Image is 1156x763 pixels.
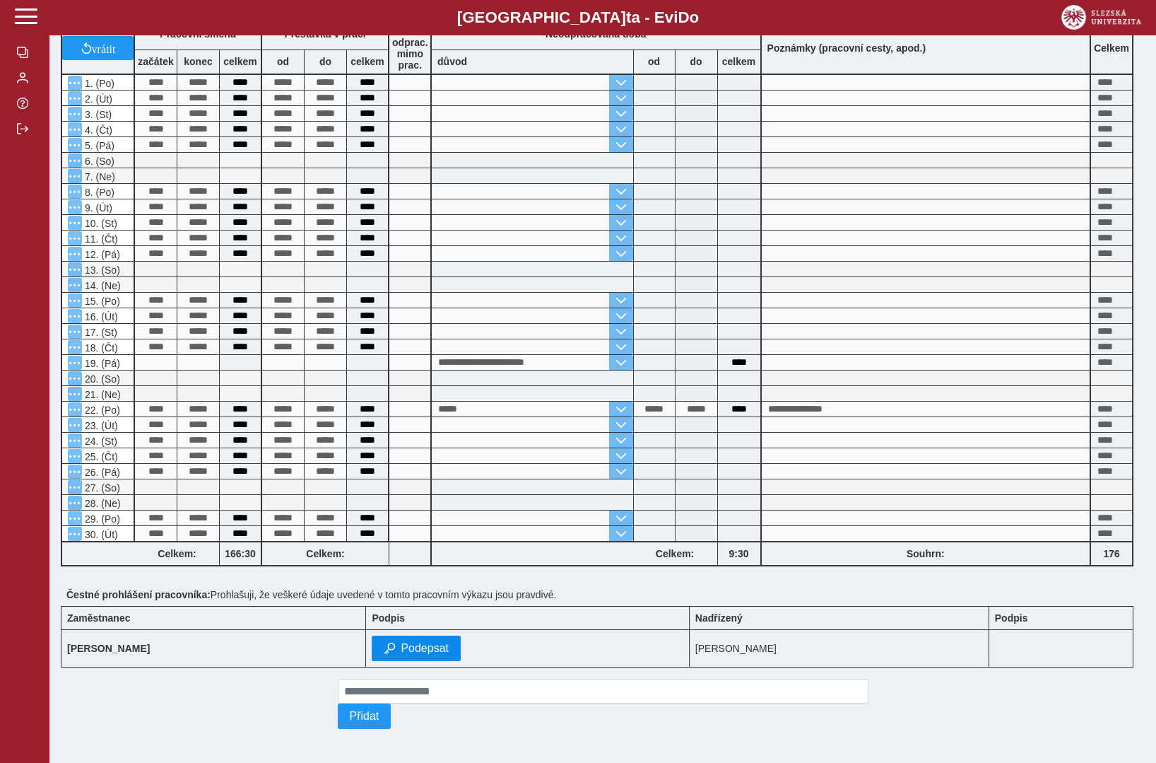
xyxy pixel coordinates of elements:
[633,548,717,559] b: Celkem:
[177,56,219,67] b: konec
[1094,42,1129,54] b: Celkem
[626,8,631,26] span: t
[678,8,689,26] span: D
[718,56,760,67] b: celkem
[634,56,675,67] b: od
[347,56,388,67] b: celkem
[82,529,118,540] span: 30. (Út)
[82,109,112,120] span: 3. (St)
[82,311,118,322] span: 16. (Út)
[82,327,117,338] span: 17. (St)
[82,373,120,385] span: 20. (So)
[262,548,389,559] b: Celkem:
[68,340,82,354] button: Menu
[82,342,118,354] span: 18. (Čt)
[68,309,82,323] button: Menu
[68,480,82,494] button: Menu
[82,420,118,431] span: 23. (Út)
[68,496,82,510] button: Menu
[82,280,121,291] span: 14. (Ne)
[82,233,118,245] span: 11. (Čt)
[92,42,116,54] span: vrátit
[68,138,82,152] button: Menu
[220,56,261,67] b: celkem
[1061,5,1141,30] img: logo_web_su.png
[68,293,82,308] button: Menu
[689,630,989,668] td: [PERSON_NAME]
[68,527,82,541] button: Menu
[68,91,82,105] button: Menu
[68,278,82,292] button: Menu
[220,548,261,559] b: 166:30
[68,247,82,261] button: Menu
[82,264,120,276] span: 13. (So)
[68,356,82,370] button: Menu
[262,56,304,67] b: od
[68,153,82,168] button: Menu
[338,704,391,729] button: Přidat
[82,389,121,400] span: 21. (Ne)
[401,642,449,655] span: Podepsat
[68,122,82,136] button: Menu
[68,107,82,121] button: Menu
[68,231,82,245] button: Menu
[68,169,82,183] button: Menu
[82,296,120,307] span: 15. (Po)
[82,171,115,182] span: 7. (Ne)
[762,42,932,54] b: Poznámky (pracovní cesty, apod.)
[68,511,82,525] button: Menu
[68,262,82,276] button: Menu
[82,202,112,214] span: 9. (Út)
[437,56,467,67] b: důvod
[82,78,114,89] span: 1. (Po)
[372,636,461,661] button: Podepsat
[135,56,177,67] b: začátek
[61,583,1145,606] div: Prohlašuji, že veškeré údaje uvedené v tomto pracovním výkazu jsou pravdivé.
[68,325,82,339] button: Menu
[68,371,82,385] button: Menu
[82,93,112,105] span: 2. (Út)
[82,124,112,136] span: 4. (Čt)
[392,25,428,71] b: Doba odprac. mimo prac.
[995,612,1028,624] b: Podpis
[82,249,120,260] span: 12. (Pá)
[62,36,134,60] button: vrátit
[82,156,114,167] span: 6. (So)
[68,200,82,214] button: Menu
[82,436,117,447] span: 24. (St)
[718,548,760,559] b: 9:30
[67,643,150,654] b: [PERSON_NAME]
[68,449,82,463] button: Menu
[82,404,120,416] span: 22. (Po)
[372,612,405,624] b: Podpis
[68,387,82,401] button: Menu
[68,465,82,479] button: Menu
[690,8,700,26] span: o
[68,76,82,90] button: Menu
[676,56,717,67] b: do
[1091,548,1132,559] b: 176
[82,218,117,229] span: 10. (St)
[68,418,82,432] button: Menu
[82,482,120,494] span: 27. (So)
[82,467,120,478] span: 26. (Pá)
[907,548,945,559] b: Souhrn:
[82,498,121,509] span: 28. (Ne)
[82,140,114,151] span: 5. (Pá)
[42,8,1114,27] b: [GEOGRAPHIC_DATA] a - Evi
[68,216,82,230] button: Menu
[82,358,120,369] span: 19. (Pá)
[350,710,379,723] span: Přidat
[82,451,118,462] span: 25. (Čt)
[68,185,82,199] button: Menu
[82,513,120,525] span: 29. (Po)
[67,612,130,624] b: Zaměstnanec
[135,548,219,559] b: Celkem:
[66,589,211,600] b: Čestné prohlášení pracovníka:
[68,402,82,417] button: Menu
[68,433,82,448] button: Menu
[82,187,114,198] span: 8. (Po)
[695,612,743,624] b: Nadřízený
[305,56,346,67] b: do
